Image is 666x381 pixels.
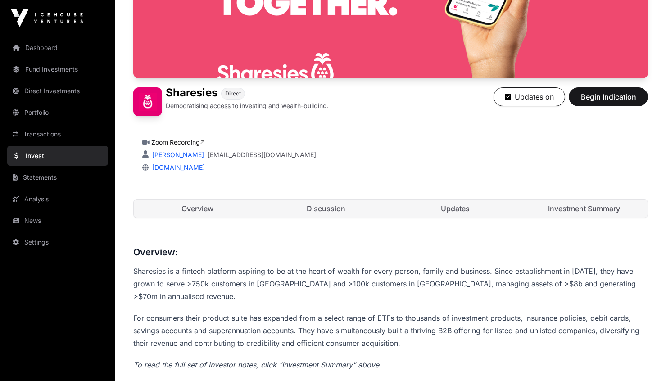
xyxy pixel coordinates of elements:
p: Democratising access to investing and wealth-building. [166,101,329,110]
a: Portfolio [7,103,108,122]
iframe: Chat Widget [621,338,666,381]
a: Statements [7,168,108,187]
a: Dashboard [7,38,108,58]
a: [PERSON_NAME] [150,151,204,159]
a: Fund Investments [7,59,108,79]
nav: Tabs [134,200,648,218]
button: Begin Indication [569,87,648,106]
h1: Sharesies [166,87,217,100]
a: Updates [392,200,519,218]
p: Sharesies is a fintech platform aspiring to be at the heart of wealth for every person, family an... [133,265,648,303]
a: Begin Indication [569,96,648,105]
a: [DOMAIN_NAME] [149,163,205,171]
a: Discussion [263,200,390,218]
a: Zoom Recording [151,138,205,146]
a: News [7,211,108,231]
a: Overview [134,200,261,218]
img: Sharesies [133,87,162,116]
h3: Overview: [133,245,648,259]
span: Begin Indication [580,91,637,102]
a: Investment Summary [521,200,648,218]
em: To read the full set of investor notes, click "Investment Summary" above. [133,360,381,369]
button: Updates on [494,87,565,106]
a: Transactions [7,124,108,144]
a: Analysis [7,189,108,209]
span: Direct [225,90,241,97]
p: For consumers their product suite has expanded from a select range of ETFs to thousands of invest... [133,312,648,349]
img: Icehouse Ventures Logo [11,9,83,27]
a: Direct Investments [7,81,108,101]
a: [EMAIL_ADDRESS][DOMAIN_NAME] [208,150,316,159]
a: Invest [7,146,108,166]
a: Settings [7,232,108,252]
